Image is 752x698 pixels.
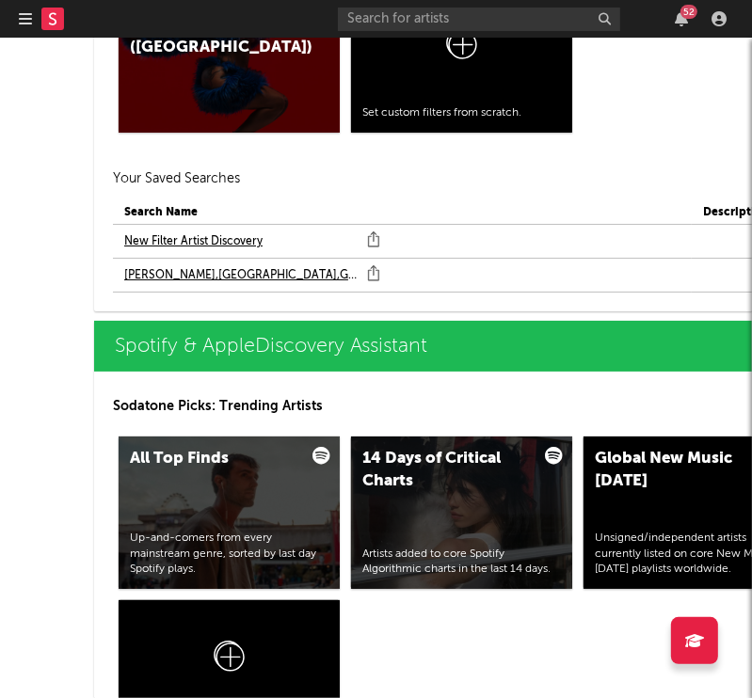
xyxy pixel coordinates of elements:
[130,531,328,578] div: Up-and-comers from every mainstream genre, sorted by last day Spotify plays.
[362,105,561,121] div: Set custom filters from scratch.
[130,448,289,470] div: All Top Finds
[124,230,263,253] a: New Filter Artist Discovery
[351,436,572,589] a: 14 Days of Critical ChartsArtists added to core Spotify Algorithmic charts in the last 14 days.
[362,448,521,493] div: 14 Days of Critical Charts
[338,8,620,31] input: Search for artists
[124,264,358,287] a: [PERSON_NAME],[GEOGRAPHIC_DATA],G Filter
[113,201,692,225] th: Search Name
[119,436,340,589] a: All Top FindsUp-and-comers from every mainstream genre, sorted by last day Spotify plays.
[680,5,697,19] div: 52
[362,547,561,579] div: Artists added to core Spotify Algorithmic charts in the last 14 days.
[675,11,688,26] button: 52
